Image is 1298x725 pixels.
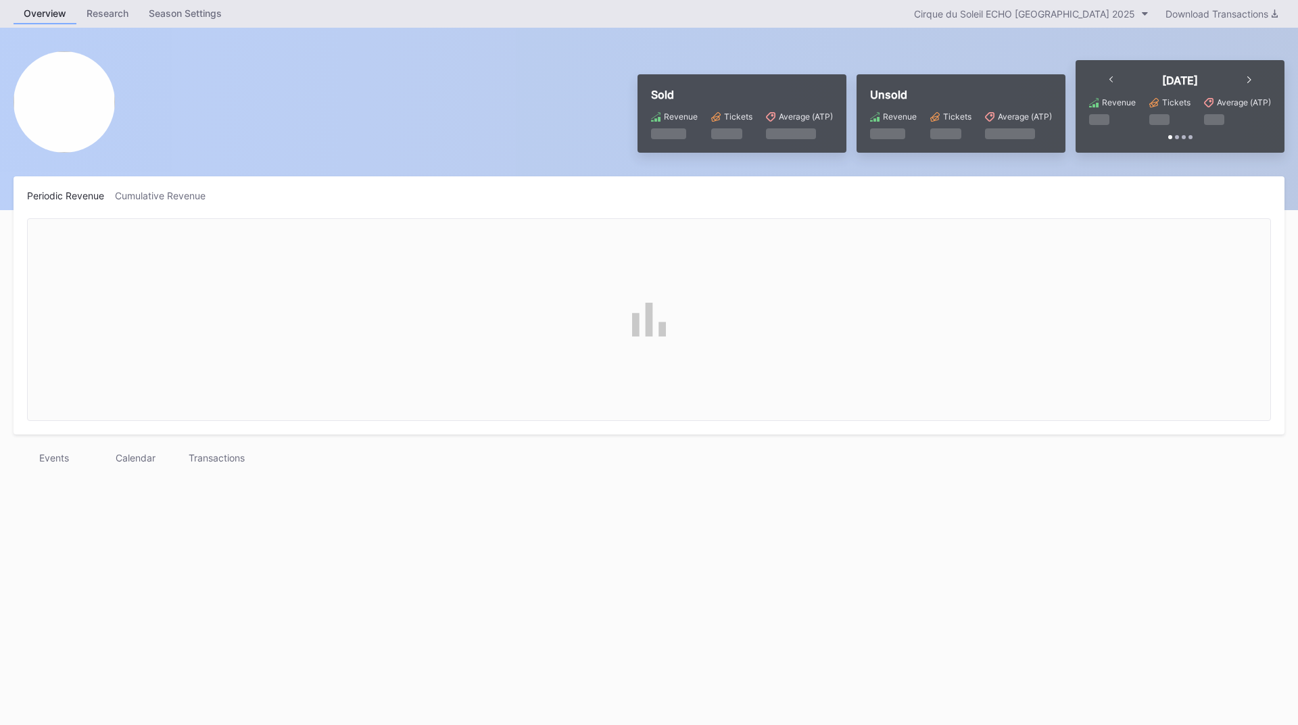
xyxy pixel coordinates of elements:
[27,190,115,201] div: Periodic Revenue
[883,111,917,122] div: Revenue
[14,3,76,24] a: Overview
[998,111,1052,122] div: Average (ATP)
[115,190,216,201] div: Cumulative Revenue
[1102,97,1136,107] div: Revenue
[176,448,257,468] div: Transactions
[139,3,232,24] a: Season Settings
[943,111,971,122] div: Tickets
[870,88,1052,101] div: Unsold
[914,8,1135,20] div: Cirque du Soleil ECHO [GEOGRAPHIC_DATA] 2025
[724,111,752,122] div: Tickets
[95,448,176,468] div: Calendar
[651,88,833,101] div: Sold
[1165,8,1278,20] div: Download Transactions
[76,3,139,23] div: Research
[779,111,833,122] div: Average (ATP)
[664,111,698,122] div: Revenue
[139,3,232,23] div: Season Settings
[1159,5,1284,23] button: Download Transactions
[1162,97,1191,107] div: Tickets
[907,5,1155,23] button: Cirque du Soleil ECHO [GEOGRAPHIC_DATA] 2025
[1217,97,1271,107] div: Average (ATP)
[14,448,95,468] div: Events
[1162,74,1198,87] div: [DATE]
[76,3,139,24] a: Research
